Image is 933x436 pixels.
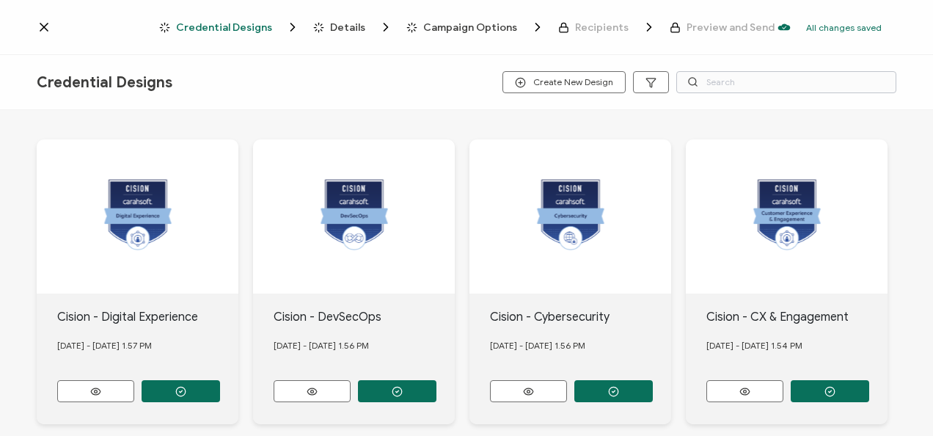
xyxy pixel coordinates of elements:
span: Credential Designs [176,22,272,33]
p: All changes saved [806,22,882,33]
span: Recipients [558,20,656,34]
div: [DATE] - [DATE] 1.57 PM [57,326,239,366]
span: Details [313,20,393,34]
div: Cision - Digital Experience [57,308,239,326]
span: Credential Designs [159,20,300,34]
span: Credential Designs [37,73,172,92]
div: Breadcrumb [159,20,775,34]
span: Create New Design [515,77,613,88]
div: Cision - Cybersecurity [490,308,672,326]
div: [DATE] - [DATE] 1.54 PM [706,326,888,366]
div: [DATE] - [DATE] 1.56 PM [274,326,455,366]
div: Cision - DevSecOps [274,308,455,326]
span: Recipients [575,22,629,33]
span: Campaign Options [406,20,545,34]
button: Create New Design [502,71,626,93]
div: [DATE] - [DATE] 1.56 PM [490,326,672,366]
div: Cision - CX & Engagement [706,308,888,326]
span: Campaign Options [423,22,517,33]
span: Details [330,22,365,33]
span: Preview and Send [670,22,775,33]
iframe: Chat Widget [860,366,933,436]
span: Preview and Send [687,22,775,33]
input: Search [676,71,896,93]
